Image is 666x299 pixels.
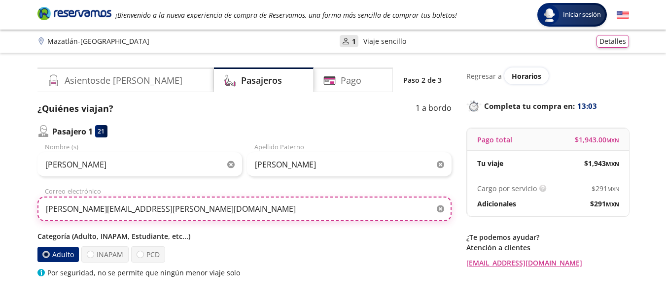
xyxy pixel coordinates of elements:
label: INAPAM [81,246,129,263]
em: ¡Bienvenido a la nueva experiencia de compra de Reservamos, una forma más sencilla de comprar tus... [115,10,457,20]
p: Completa tu compra en : [466,99,629,113]
input: Nombre (s) [37,152,242,177]
h4: Asientos de [PERSON_NAME] [65,74,182,87]
input: Correo electrónico [37,197,452,221]
small: MXN [606,136,619,144]
p: Viaje sencillo [363,36,406,46]
span: Iniciar sesión [559,10,605,20]
h4: Pago [341,74,361,87]
p: Por seguridad, no se permite que ningún menor viaje solo [47,267,240,278]
p: Atención a clientes [466,242,629,253]
input: Apellido Paterno [247,152,452,177]
p: Categoría (Adulto, INAPAM, Estudiante, etc...) [37,231,452,241]
button: Detalles [596,35,629,48]
p: Pasajero 1 [52,126,93,137]
p: 1 a bordo [416,102,452,115]
label: PCD [131,246,165,263]
small: MXN [607,185,619,193]
p: Paso 2 de 3 [403,75,442,85]
span: $ 291 [592,183,619,194]
p: Regresar a [466,71,502,81]
p: Pago total [477,134,512,145]
small: MXN [606,160,619,167]
div: Regresar a ver horarios [466,67,629,84]
span: $ 291 [590,199,619,209]
p: Adicionales [477,199,516,209]
i: Brand Logo [37,6,111,21]
span: 13:03 [577,100,597,112]
span: $ 1,943 [584,158,619,168]
p: ¿Te podemos ayudar? [466,232,629,242]
h4: Pasajeros [241,74,282,87]
p: Cargo por servicio [477,183,537,194]
div: 21 [95,125,107,137]
span: $ 1,943.00 [575,134,619,145]
p: 1 [352,36,356,46]
p: ¿Quiénes viajan? [37,102,113,115]
a: [EMAIL_ADDRESS][DOMAIN_NAME] [466,258,629,268]
p: Tu viaje [477,158,503,168]
p: Mazatlán - [GEOGRAPHIC_DATA] [47,36,149,46]
label: Adulto [37,247,79,262]
small: MXN [606,200,619,208]
span: Horarios [512,71,541,81]
a: Brand Logo [37,6,111,24]
button: English [617,9,629,21]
